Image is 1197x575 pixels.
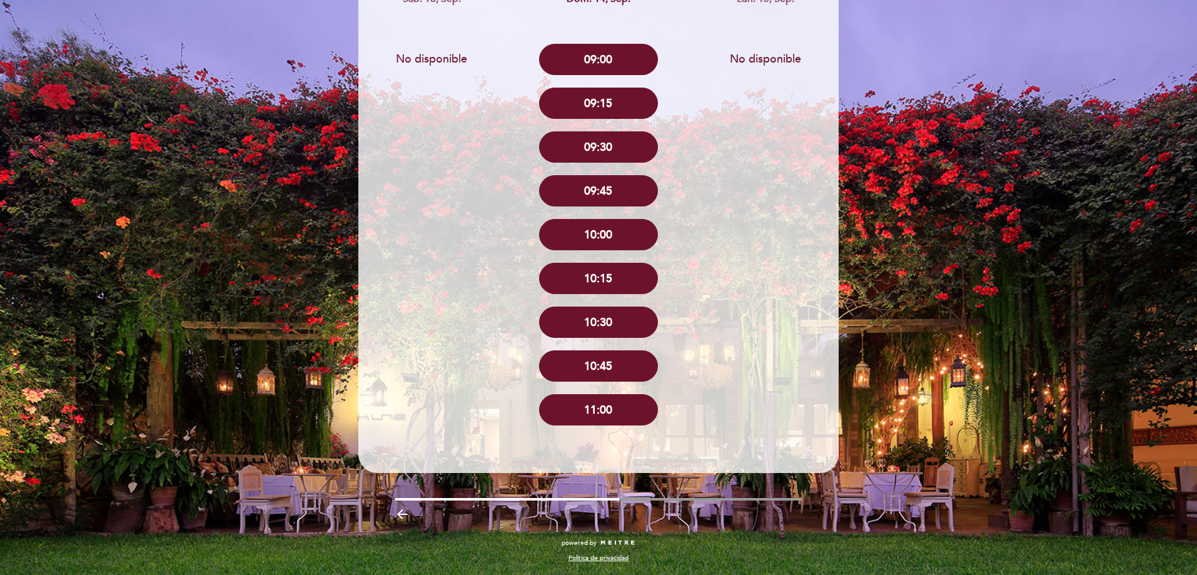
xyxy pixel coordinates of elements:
a: powered by [562,539,635,547]
button: No disponible [706,43,825,74]
button: 09:30 [539,131,658,163]
button: 09:00 [539,44,658,75]
a: Política de privacidad [568,554,629,562]
img: MEITRE [600,540,635,546]
button: 10:45 [539,350,658,382]
button: No disponible [372,43,491,74]
button: 10:00 [539,219,658,250]
i: arrow_backward [395,507,410,522]
button: 10:15 [539,263,658,294]
span: powered by [562,539,597,547]
button: 10:30 [539,307,658,338]
button: 11:00 [539,394,658,425]
button: 09:45 [539,175,658,206]
button: 09:15 [539,88,658,119]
